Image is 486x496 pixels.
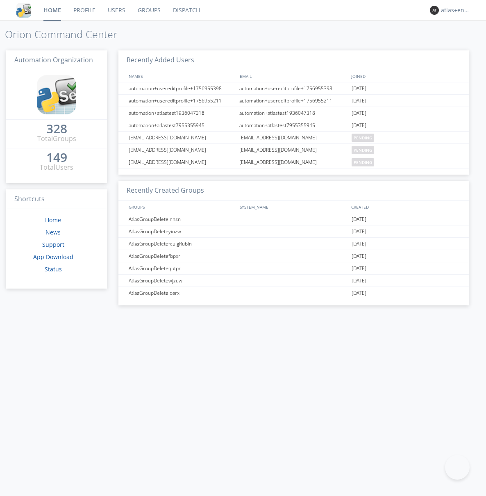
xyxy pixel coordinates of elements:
img: 373638.png [430,6,439,15]
a: Support [42,241,64,248]
div: [EMAIL_ADDRESS][DOMAIN_NAME] [127,156,237,168]
a: App Download [33,253,73,261]
div: NAMES [127,70,236,82]
div: AtlasGroupDeleteloarx [127,287,237,299]
a: Status [45,265,62,273]
div: atlas+english0001 [441,6,472,14]
a: AtlasGroupDeletelnnsn[DATE] [118,213,469,225]
a: automation+usereditprofile+1756955398automation+usereditprofile+1756955398[DATE] [118,82,469,95]
h1: Orion Command Center [5,29,486,40]
h3: Recently Created Groups [118,181,469,201]
div: automation+usereditprofile+1756955211 [237,95,350,107]
a: [EMAIL_ADDRESS][DOMAIN_NAME][EMAIL_ADDRESS][DOMAIN_NAME]pending [118,144,469,156]
span: [DATE] [352,213,366,225]
a: AtlasGroupDeletefbpxr[DATE] [118,250,469,262]
div: automation+usereditprofile+1756955211 [127,95,237,107]
a: AtlasGroupDeletefculgRubin[DATE] [118,238,469,250]
div: automation+atlastest1936047318 [127,107,237,119]
div: [EMAIL_ADDRESS][DOMAIN_NAME] [127,132,237,143]
div: AtlasGroupDeletefculgRubin [127,238,237,250]
div: automation+atlastest1936047318 [237,107,350,119]
div: SYSTEM_NAME [238,201,349,213]
a: [EMAIL_ADDRESS][DOMAIN_NAME][EMAIL_ADDRESS][DOMAIN_NAME]pending [118,156,469,168]
img: cddb5a64eb264b2086981ab96f4c1ba7 [37,75,76,114]
span: [DATE] [352,95,366,107]
span: [DATE] [352,82,366,95]
div: automation+usereditprofile+1756955398 [237,82,350,94]
div: automation+atlastest7955355945 [127,119,237,131]
a: News [45,228,61,236]
h3: Shortcuts [6,189,107,209]
span: Automation Organization [14,55,93,64]
div: AtlasGroupDeletewjzuw [127,275,237,287]
span: [DATE] [352,225,366,238]
a: 328 [46,125,67,134]
a: AtlasGroupDeleteyiozw[DATE] [118,225,469,238]
div: [EMAIL_ADDRESS][DOMAIN_NAME] [237,144,350,156]
span: pending [352,146,374,154]
div: 328 [46,125,67,133]
div: automation+atlastest7955355945 [237,119,350,131]
div: EMAIL [238,70,349,82]
a: automation+atlastest7955355945automation+atlastest7955355945[DATE] [118,119,469,132]
span: [DATE] [352,107,366,119]
div: AtlasGroupDeletefbpxr [127,250,237,262]
a: [EMAIL_ADDRESS][DOMAIN_NAME][EMAIL_ADDRESS][DOMAIN_NAME]pending [118,132,469,144]
div: Total Users [40,163,73,172]
span: [DATE] [352,287,366,299]
a: AtlasGroupDeletewjzuw[DATE] [118,275,469,287]
div: Total Groups [37,134,76,143]
div: 149 [46,153,67,162]
iframe: Toggle Customer Support [445,455,470,480]
div: JOINED [349,70,461,82]
span: [DATE] [352,250,366,262]
a: Home [45,216,61,224]
img: cddb5a64eb264b2086981ab96f4c1ba7 [16,3,31,18]
span: pending [352,158,374,166]
div: [EMAIL_ADDRESS][DOMAIN_NAME] [127,144,237,156]
a: 149 [46,153,67,163]
a: AtlasGroupDeleteloarx[DATE] [118,287,469,299]
div: automation+usereditprofile+1756955398 [127,82,237,94]
div: [EMAIL_ADDRESS][DOMAIN_NAME] [237,156,350,168]
span: pending [352,134,374,142]
h3: Recently Added Users [118,50,469,71]
div: CREATED [349,201,461,213]
div: AtlasGroupDeleteqbtpr [127,262,237,274]
div: [EMAIL_ADDRESS][DOMAIN_NAME] [237,132,350,143]
span: [DATE] [352,262,366,275]
span: [DATE] [352,275,366,287]
a: automation+atlastest1936047318automation+atlastest1936047318[DATE] [118,107,469,119]
a: AtlasGroupDeleteqbtpr[DATE] [118,262,469,275]
span: [DATE] [352,119,366,132]
div: AtlasGroupDeletelnnsn [127,213,237,225]
span: [DATE] [352,238,366,250]
div: AtlasGroupDeleteyiozw [127,225,237,237]
div: GROUPS [127,201,236,213]
a: automation+usereditprofile+1756955211automation+usereditprofile+1756955211[DATE] [118,95,469,107]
